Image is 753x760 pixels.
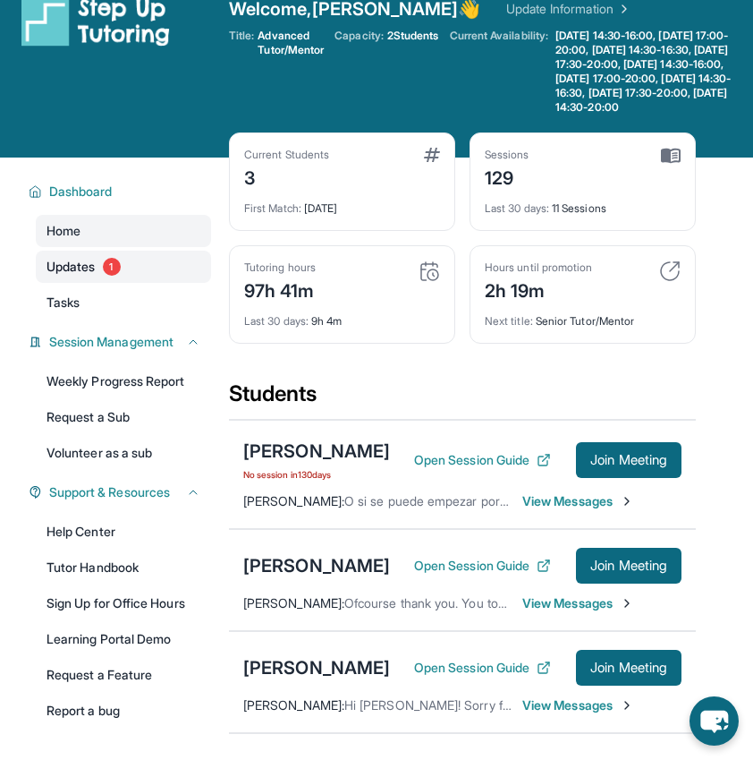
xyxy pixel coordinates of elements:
[42,333,200,351] button: Session Management
[103,258,121,276] span: 1
[243,493,344,508] span: [PERSON_NAME] :
[485,260,592,275] div: Hours until promotion
[36,659,211,691] a: Request a Feature
[414,659,551,677] button: Open Session Guide
[244,303,440,329] div: 9h 4m
[590,662,667,673] span: Join Meeting
[243,467,390,482] span: No session in 130 days
[36,551,211,584] a: Tutor Handbook
[485,275,592,303] div: 2h 19m
[344,595,524,611] span: Ofcourse thank you. You too 🙂
[414,451,551,469] button: Open Session Guide
[485,148,529,162] div: Sessions
[49,183,113,201] span: Dashboard
[620,596,634,611] img: Chevron-Right
[244,201,301,215] span: First Match :
[36,516,211,548] a: Help Center
[522,492,634,510] span: View Messages
[42,183,200,201] button: Dashboard
[522,594,634,612] span: View Messages
[485,191,681,216] div: 11 Sessions
[42,483,200,501] button: Support & Resources
[243,655,390,680] div: [PERSON_NAME]
[659,260,681,282] img: card
[590,560,667,571] span: Join Meeting
[485,314,533,328] span: Next title :
[485,162,529,191] div: 129
[244,260,316,275] div: Tutoring hours
[522,696,634,714] span: View Messages
[244,162,329,191] div: 3
[229,29,254,57] span: Title:
[576,442,681,478] button: Join Meeting
[49,333,173,351] span: Session Management
[576,650,681,686] button: Join Meeting
[36,365,211,397] a: Weekly Progress Report
[243,697,344,713] span: [PERSON_NAME] :
[244,148,329,162] div: Current Students
[36,587,211,619] a: Sign Up for Office Hours
[552,29,753,115] a: [DATE] 14:30-16:00, [DATE] 17:00-20:00, [DATE] 14:30-16:30, [DATE] 17:30-20:00, [DATE] 14:30-16:0...
[243,595,344,611] span: [PERSON_NAME] :
[244,191,440,216] div: [DATE]
[36,215,211,247] a: Home
[590,455,667,465] span: Join Meeting
[229,380,696,419] div: Students
[334,29,384,43] span: Capacity:
[387,29,439,43] span: 2 Students
[36,401,211,433] a: Request a Sub
[419,260,440,282] img: card
[661,148,681,164] img: card
[555,29,749,115] span: [DATE] 14:30-16:00, [DATE] 17:00-20:00, [DATE] 14:30-16:30, [DATE] 17:30-20:00, [DATE] 14:30-16:0...
[424,148,440,162] img: card
[244,275,316,303] div: 97h 41m
[47,222,80,240] span: Home
[36,623,211,655] a: Learning Portal Demo
[450,29,548,115] span: Current Availability:
[258,29,324,57] span: Advanced Tutor/Mentor
[47,258,96,276] span: Updates
[243,553,390,578] div: [PERSON_NAME]
[36,437,211,469] a: Volunteer as a sub
[485,201,549,215] span: Last 30 days :
[620,698,634,713] img: Chevron-Right
[243,439,390,464] div: [PERSON_NAME]
[690,696,739,746] button: chat-button
[414,557,551,575] button: Open Session Guide
[47,294,80,312] span: Tasks
[36,695,211,727] a: Report a bug
[36,251,211,283] a: Updates1
[244,314,309,328] span: Last 30 days :
[36,286,211,319] a: Tasks
[49,483,170,501] span: Support & Resources
[485,303,681,329] div: Senior Tutor/Mentor
[620,494,634,508] img: Chevron-Right
[576,548,681,584] button: Join Meeting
